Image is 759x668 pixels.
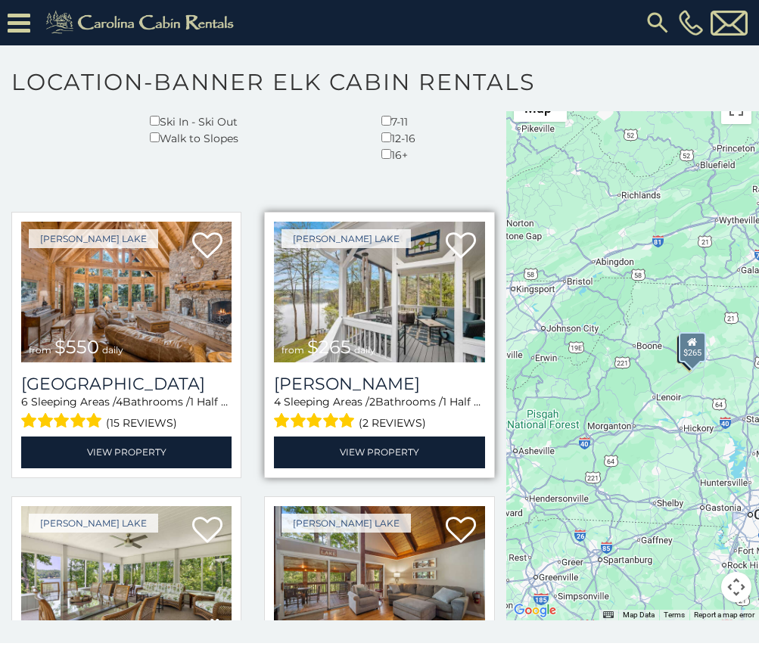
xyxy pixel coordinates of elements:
[354,344,375,356] span: daily
[29,514,158,533] a: [PERSON_NAME] Lake
[38,8,247,38] img: Khaki-logo.png
[282,229,411,248] a: [PERSON_NAME] Lake
[510,601,560,620] a: Open this area in Google Maps (opens a new window)
[721,572,751,602] button: Map camera controls
[29,344,51,356] span: from
[116,395,123,409] span: 4
[274,506,484,647] img: Lake Hills Hideaway
[446,231,476,263] a: Add to favorites
[274,374,484,394] h3: Bella Di Lago
[664,611,685,619] a: Terms (opens in new tab)
[282,344,304,356] span: from
[677,335,702,364] div: $270
[274,394,484,433] div: Sleeping Areas / Bathrooms / Sleeps:
[102,344,123,356] span: daily
[54,336,99,358] span: $550
[274,395,281,409] span: 4
[679,332,706,362] div: $265
[381,113,418,129] div: 7-11
[192,515,222,547] a: Add to favorites
[21,506,232,647] img: Heron Hideaway
[446,515,476,547] a: Add to favorites
[190,395,259,409] span: 1 Half Baths /
[274,222,484,362] a: Bella Di Lago from $265 daily
[307,336,351,358] span: $265
[21,395,28,409] span: 6
[29,229,158,248] a: [PERSON_NAME] Lake
[54,620,98,642] span: $275
[623,610,655,620] button: Map Data
[694,611,754,619] a: Report a map error
[274,437,484,468] a: View Property
[21,394,232,433] div: Sleeping Areas / Bathrooms / Sleeps:
[307,620,352,642] span: $270
[274,222,484,362] img: Bella Di Lago
[443,395,512,409] span: 1 Half Baths /
[21,222,232,362] a: Lake Haven Lodge from $550 daily
[675,10,707,36] a: [PHONE_NUMBER]
[381,146,418,163] div: 16+
[510,601,560,620] img: Google
[274,374,484,394] a: [PERSON_NAME]
[369,395,375,409] span: 2
[381,129,418,146] div: 12-16
[106,413,177,433] span: (15 reviews)
[274,506,484,647] a: Lake Hills Hideaway from $270 daily
[603,610,614,620] button: Keyboard shortcuts
[150,113,359,129] div: Ski In - Ski Out
[21,374,232,394] h3: Lake Haven Lodge
[192,231,222,263] a: Add to favorites
[359,413,426,433] span: (2 reviews)
[21,222,232,362] img: Lake Haven Lodge
[282,514,411,533] a: [PERSON_NAME] Lake
[21,374,232,394] a: [GEOGRAPHIC_DATA]
[21,506,232,647] a: Heron Hideaway from $275 daily
[644,9,671,36] img: search-regular.svg
[21,437,232,468] a: View Property
[150,129,359,146] div: Walk to Slopes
